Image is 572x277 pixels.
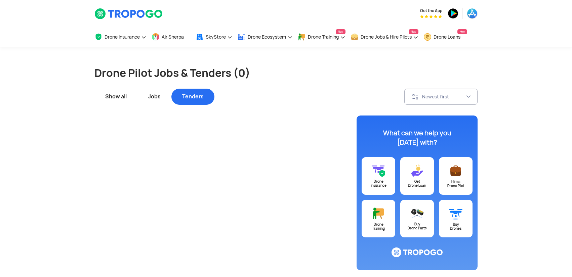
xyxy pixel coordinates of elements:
[467,8,478,19] img: ic_appstore.png
[171,89,214,105] div: Tenders
[449,164,462,178] img: ic_postajob@3x.svg
[400,157,434,195] a: GetDrone Loan
[361,34,412,40] span: Drone Jobs & Hire Pilots
[400,200,434,237] a: BuyDrone Parts
[362,200,395,237] a: DroneTraining
[449,206,462,220] img: ic_buydrone@3x.svg
[372,164,385,177] img: ic_drone_insurance@3x.svg
[162,34,184,40] span: Air Sherpa
[94,27,147,47] a: Drone Insurance
[410,164,424,177] img: ic_loans@3x.svg
[404,89,478,105] button: Newest first
[105,34,140,40] span: Drone Insurance
[439,157,473,195] a: Hire aDrone Pilot
[248,34,286,40] span: Drone Ecosystem
[400,180,434,188] div: Get Drone Loan
[375,128,459,147] div: What can we help you [DATE] with?
[336,29,345,34] span: New
[362,223,395,231] div: Drone Training
[206,34,226,40] span: SkyStore
[422,94,466,100] div: Newest first
[372,206,385,220] img: ic_training@3x.svg
[410,206,424,220] img: ic_droneparts@3x.svg
[448,8,458,19] img: ic_playstore.png
[439,200,473,237] a: BuyDrones
[196,27,233,47] a: SkyStore
[94,66,478,81] h1: Drone Pilot Jobs & Tenders (0)
[400,222,434,230] div: Buy Drone Parts
[94,8,163,19] img: TropoGo Logo
[409,29,418,34] span: New
[308,34,339,40] span: Drone Training
[94,89,137,105] div: Show all
[439,180,473,188] div: Hire a Drone Pilot
[298,27,345,47] a: Drone TrainingNew
[420,8,442,13] span: Get the App
[392,247,443,258] img: ic_logo@3x.svg
[152,27,191,47] a: Air Sherpa
[423,27,467,47] a: Drone LoansNew
[137,89,171,105] div: Jobs
[439,223,473,231] div: Buy Drones
[362,180,395,188] div: Drone Insurance
[238,27,293,47] a: Drone Ecosystem
[351,27,418,47] a: Drone Jobs & Hire PilotsNew
[420,15,442,18] img: App Raking
[434,34,460,40] span: Drone Loans
[362,157,395,195] a: DroneInsurance
[457,29,467,34] span: New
